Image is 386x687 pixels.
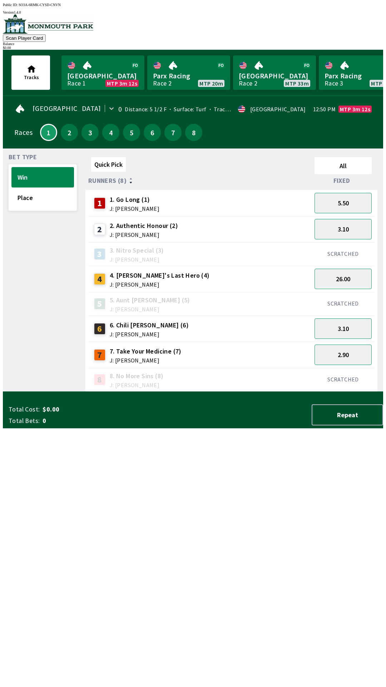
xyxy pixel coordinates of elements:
span: 3.10 [338,225,349,233]
button: 26.00 [315,269,372,289]
span: [GEOGRAPHIC_DATA] [33,106,101,111]
img: venue logo [3,14,93,34]
span: 5.50 [338,199,349,207]
span: 5 [125,130,138,135]
div: Race 2 [153,81,172,86]
span: 3 [83,130,97,135]
span: Distance: 5 1/2 F [125,106,167,113]
button: Place [11,187,74,208]
span: [GEOGRAPHIC_DATA] [239,71,310,81]
button: 3 [81,124,99,141]
span: Runners (8) [88,178,127,184]
span: [GEOGRAPHIC_DATA] [67,71,139,81]
span: Total Bets: [9,416,40,425]
span: MTP 20m [199,81,223,86]
button: 5.50 [315,193,372,213]
div: Public ID: [3,3,383,7]
div: 0 [118,106,122,112]
div: 7 [94,349,105,361]
div: Race 2 [239,81,257,86]
span: MTP 3m 12s [107,81,137,86]
div: SCRATCHED [315,300,372,307]
button: Tracks [11,55,50,90]
span: 2 [63,130,76,135]
span: Surface: Turf [167,106,207,113]
button: 8 [185,124,202,141]
span: J: [PERSON_NAME] [110,232,178,238]
div: Balance [3,42,383,46]
span: Repeat [318,411,377,419]
span: 0 [43,416,155,425]
button: All [315,157,372,174]
span: 7 [166,130,180,135]
span: 1 [43,131,55,134]
span: All [318,162,368,170]
span: Bet Type [9,154,37,160]
span: J: [PERSON_NAME] [110,382,164,388]
span: J: [PERSON_NAME] [110,331,189,337]
span: MTP 3m 12s [340,106,370,112]
div: $ 0.00 [3,46,383,50]
button: 2 [61,124,78,141]
div: [GEOGRAPHIC_DATA] [250,106,306,112]
span: 2. Authentic Honour (2) [110,221,178,230]
button: Repeat [312,404,383,425]
span: J: [PERSON_NAME] [110,282,210,287]
span: 5. Aunt [PERSON_NAME] (5) [110,296,190,305]
div: 2 [94,224,105,235]
span: Win [18,173,68,181]
div: Version 1.4.0 [3,10,383,14]
span: 8 [187,130,201,135]
span: 3.10 [338,325,349,333]
button: Win [11,167,74,187]
div: SCRATCHED [315,376,372,383]
button: 1 [40,124,57,141]
div: Races [14,130,33,135]
div: Runners (8) [88,177,312,184]
span: Track Condition: Firm [207,106,269,113]
span: $0.00 [43,405,155,414]
div: 5 [94,298,105,310]
button: 3.10 [315,219,372,239]
div: 8 [94,374,105,385]
span: 1. Go Long (1) [110,195,159,204]
span: 7. Take Your Medicine (7) [110,347,182,356]
span: 2.90 [338,351,349,359]
a: [GEOGRAPHIC_DATA]Race 2MTP 33m [233,55,316,90]
div: 6 [94,323,105,335]
a: Parx RacingRace 2MTP 20m [147,55,230,90]
div: Fixed [312,177,375,184]
div: 1 [94,198,105,209]
span: J: [PERSON_NAME] [110,206,159,211]
span: 26.00 [336,275,350,283]
div: SCRATCHED [315,250,372,257]
span: 12:50 PM [313,106,336,112]
span: Parx Racing [153,71,224,81]
button: 3.10 [315,318,372,339]
span: Total Cost: [9,405,40,414]
span: 4. [PERSON_NAME]'s Last Hero (4) [110,271,210,280]
div: Race 1 [67,81,86,86]
span: J: [PERSON_NAME] [110,306,190,312]
span: 3. Nitro Special (3) [110,246,164,255]
span: Fixed [333,178,350,184]
span: SO3A-6RMK-CYSD-CNVN [19,3,61,7]
span: Tracks [24,74,39,81]
span: J: [PERSON_NAME] [110,257,164,262]
button: Scan Player Card [3,34,46,42]
span: 8. No More Sins (8) [110,371,164,381]
div: Race 3 [325,81,343,86]
span: MTP 33m [285,81,309,86]
button: Quick Pick [91,157,126,172]
button: 2.90 [315,345,372,365]
span: Quick Pick [94,160,123,169]
div: 4 [94,273,105,285]
span: 4 [104,130,118,135]
button: 5 [123,124,140,141]
button: 7 [164,124,182,141]
button: 6 [144,124,161,141]
div: 3 [94,248,105,260]
a: [GEOGRAPHIC_DATA]Race 1MTP 3m 12s [61,55,144,90]
span: Place [18,194,68,202]
button: 4 [102,124,119,141]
